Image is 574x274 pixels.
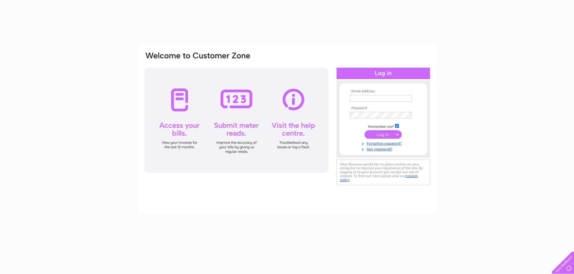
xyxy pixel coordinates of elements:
th: Password: [348,106,418,110]
td: Remember me? [348,123,418,129]
a: Forgotten password? [350,140,418,146]
a: Not registered? [350,146,418,152]
input: Submit [365,130,402,139]
th: Email Address: [348,89,418,94]
div: Clear Business would like to place cookies on your computer to improve your experience of the sit... [337,159,430,185]
a: cookies policy [340,174,418,182]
